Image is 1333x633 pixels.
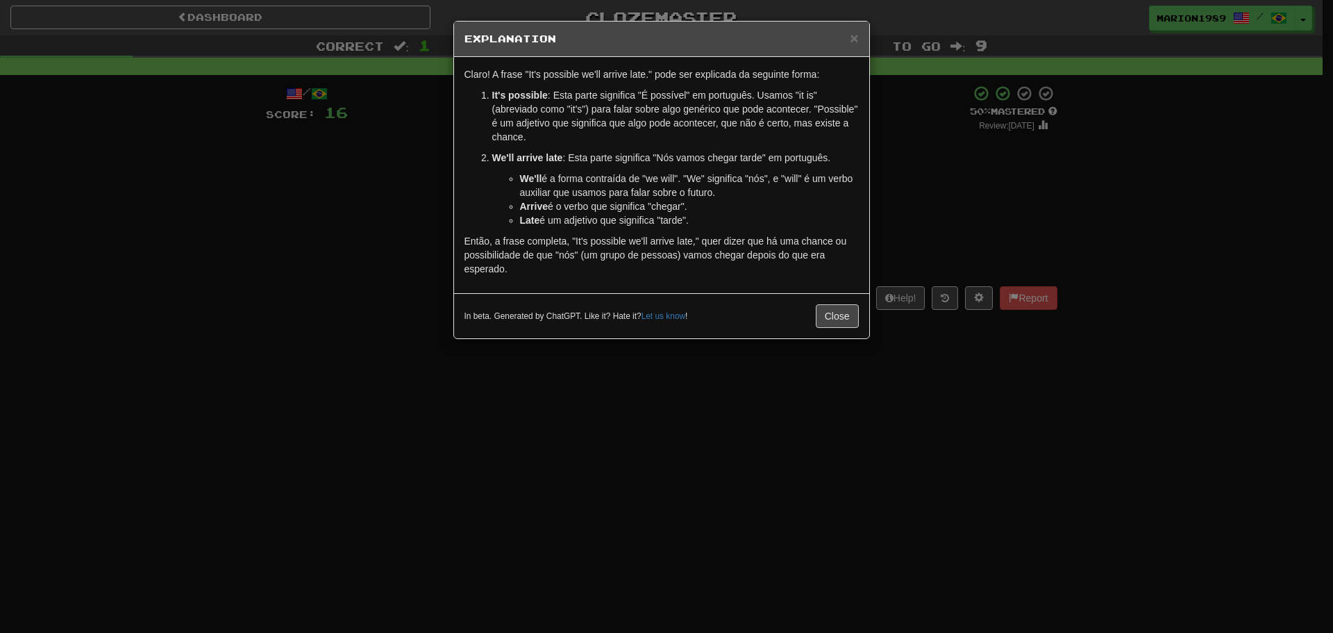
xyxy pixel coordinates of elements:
[520,213,859,227] li: é um adjetivo que significa "tarde".
[520,199,859,213] li: é o verbo que significa "chegar".
[492,152,563,163] strong: We'll arrive late
[520,201,548,212] strong: Arrive
[464,32,859,46] h5: Explanation
[464,234,859,276] p: Então, a frase completa, "It's possible we'll arrive late," quer dizer que há uma chance ou possi...
[520,172,859,199] li: é a forma contraída de "we will". "We" significa "nós", e "will" é um verbo auxiliar que usamos p...
[492,90,548,101] strong: It's possible
[850,30,858,46] span: ×
[520,173,542,184] strong: We'll
[464,67,859,81] p: Claro! A frase "It's possible we'll arrive late." pode ser explicada da seguinte forma:
[464,311,688,322] small: In beta. Generated by ChatGPT. Like it? Hate it? !
[642,311,685,321] a: Let us know
[850,31,858,45] button: Close
[520,215,540,226] strong: Late
[492,88,859,144] p: : Esta parte significa "É possível" em português. Usamos "it is" (abreviado como "it's") para fal...
[816,304,859,328] button: Close
[492,151,859,165] p: : Esta parte significa "Nós vamos chegar tarde" em português.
